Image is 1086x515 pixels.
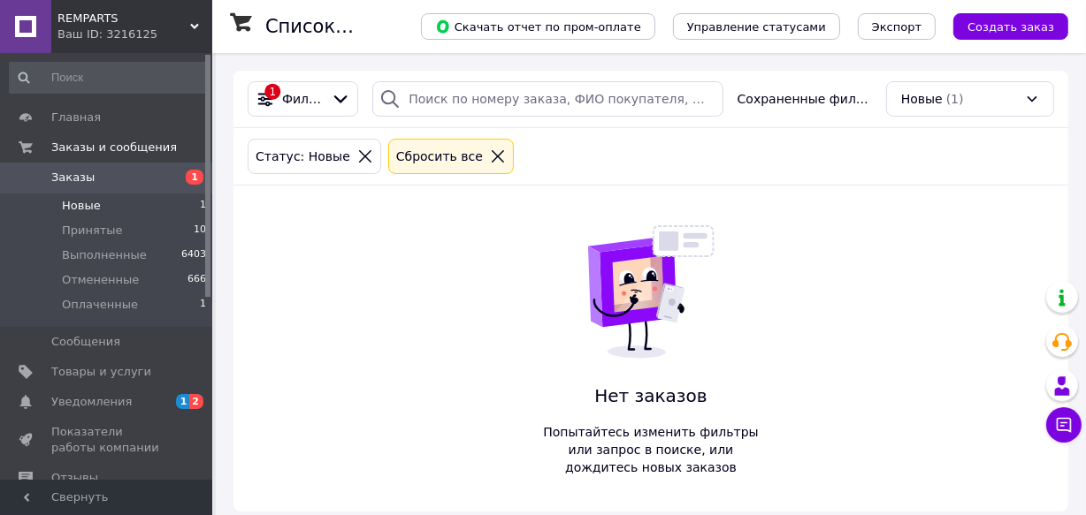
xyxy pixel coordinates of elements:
[57,27,212,42] div: Ваш ID: 3216125
[51,424,164,456] span: Показатели работы компании
[1046,407,1082,443] button: Чат с покупателем
[936,19,1068,33] a: Создать заказ
[51,364,151,380] span: Товары и услуги
[738,90,872,108] span: Сохраненные фильтры:
[673,13,840,40] button: Управление статусами
[967,20,1054,34] span: Создать заказ
[534,383,768,409] span: Нет заказов
[187,272,206,288] span: 666
[51,110,101,125] span: Главная
[51,170,95,186] span: Заказы
[372,81,723,117] input: Поиск по номеру заказа, ФИО покупателя, номеру телефона, Email, номеру накладной
[901,90,943,108] span: Новые
[534,423,768,476] span: Попытайтесь изменить фильтры или запрос в поиске, или дождитесь новых заказов
[9,62,208,94] input: Поиск
[953,13,1068,40] button: Создать заказ
[51,394,132,410] span: Уведомления
[393,147,486,166] div: Сбросить все
[282,90,324,108] span: Фильтры
[186,170,203,185] span: 1
[687,20,826,34] span: Управление статусами
[265,16,417,37] h1: Список заказов
[62,198,101,214] span: Новые
[189,394,203,409] span: 2
[62,223,123,239] span: Принятые
[946,92,964,106] span: (1)
[62,247,147,263] span: Выполненные
[181,247,206,263] span: 6403
[51,470,98,486] span: Отзывы
[57,11,190,27] span: REMPARTS
[421,13,655,40] button: Скачать отчет по пром-оплате
[252,147,354,166] div: Статус: Новые
[858,13,936,40] button: Экспорт
[51,140,177,155] span: Заказы и сообщения
[872,20,922,34] span: Экспорт
[200,297,206,313] span: 1
[200,198,206,214] span: 1
[194,223,206,239] span: 10
[51,334,120,350] span: Сообщения
[62,297,138,313] span: Оплаченные
[435,19,641,34] span: Скачать отчет по пром-оплате
[176,394,190,409] span: 1
[62,272,139,288] span: Отмененные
